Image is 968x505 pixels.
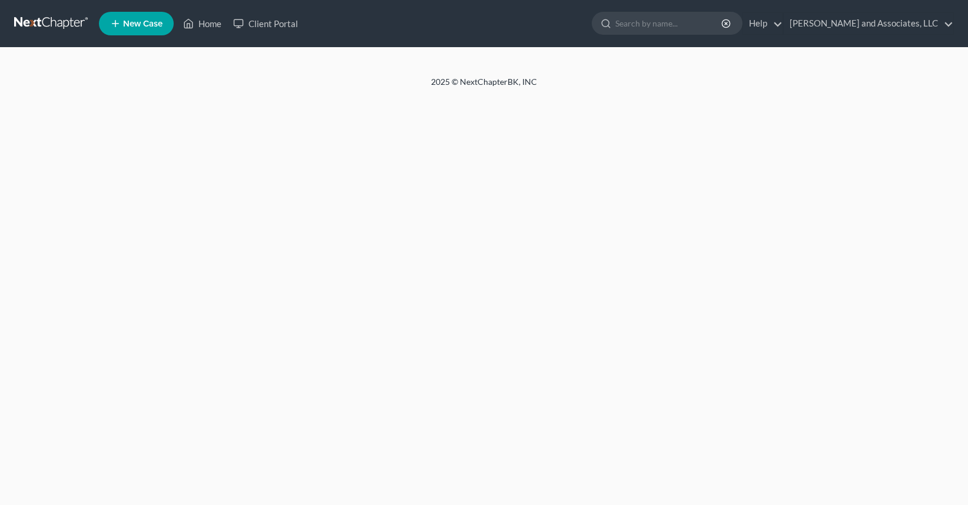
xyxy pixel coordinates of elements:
[177,13,227,34] a: Home
[743,13,783,34] a: Help
[227,13,304,34] a: Client Portal
[123,19,163,28] span: New Case
[148,76,820,97] div: 2025 © NextChapterBK, INC
[784,13,953,34] a: [PERSON_NAME] and Associates, LLC
[615,12,723,34] input: Search by name...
